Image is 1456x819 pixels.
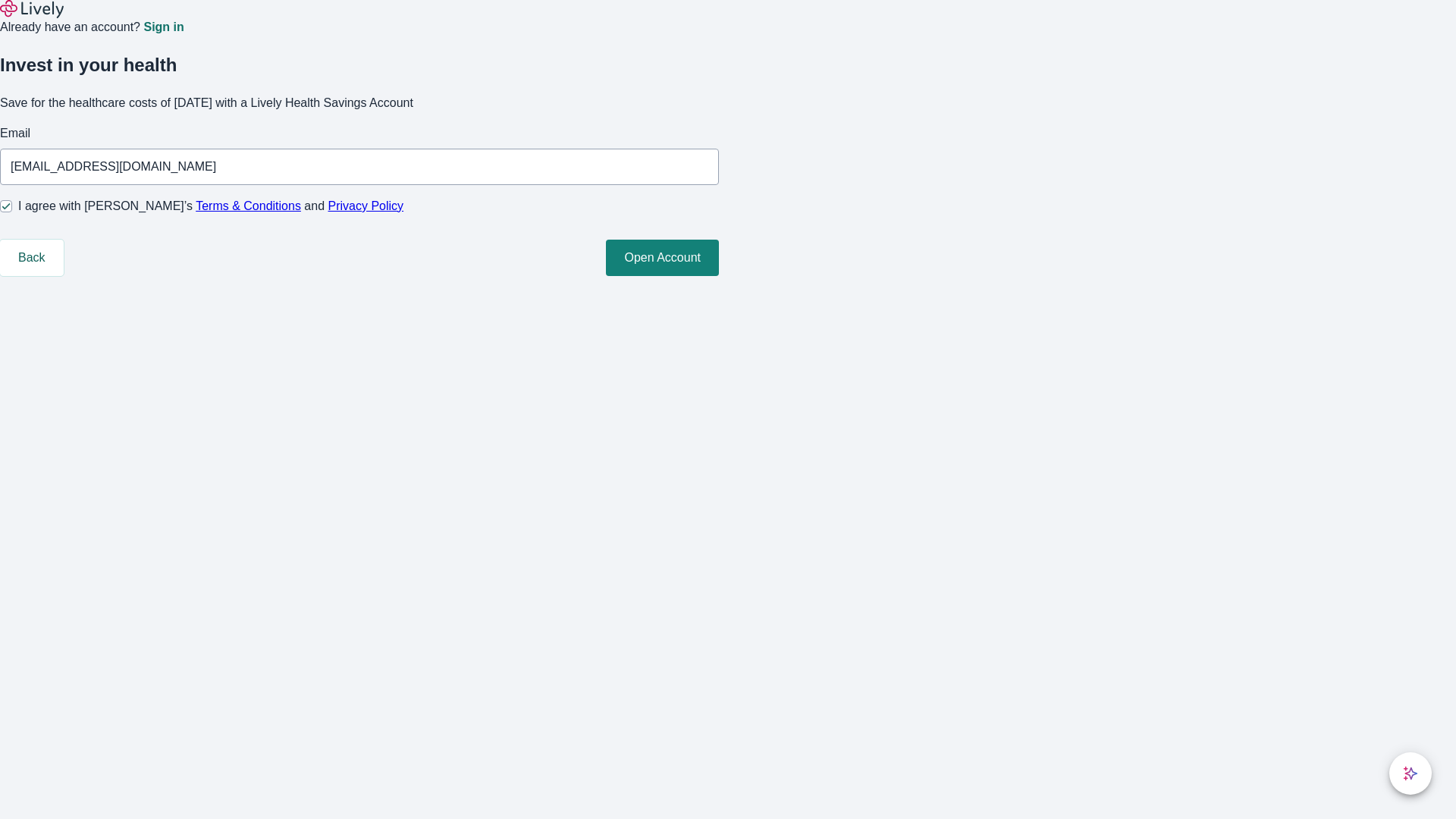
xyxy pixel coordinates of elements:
span: I agree with [PERSON_NAME]’s and [18,197,403,215]
button: Open Account [606,240,719,276]
a: Privacy Policy [328,199,404,212]
a: Sign in [143,21,184,33]
svg: Lively AI Assistant [1403,766,1418,781]
button: chat [1389,752,1432,795]
a: Terms & Conditions [196,199,301,212]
